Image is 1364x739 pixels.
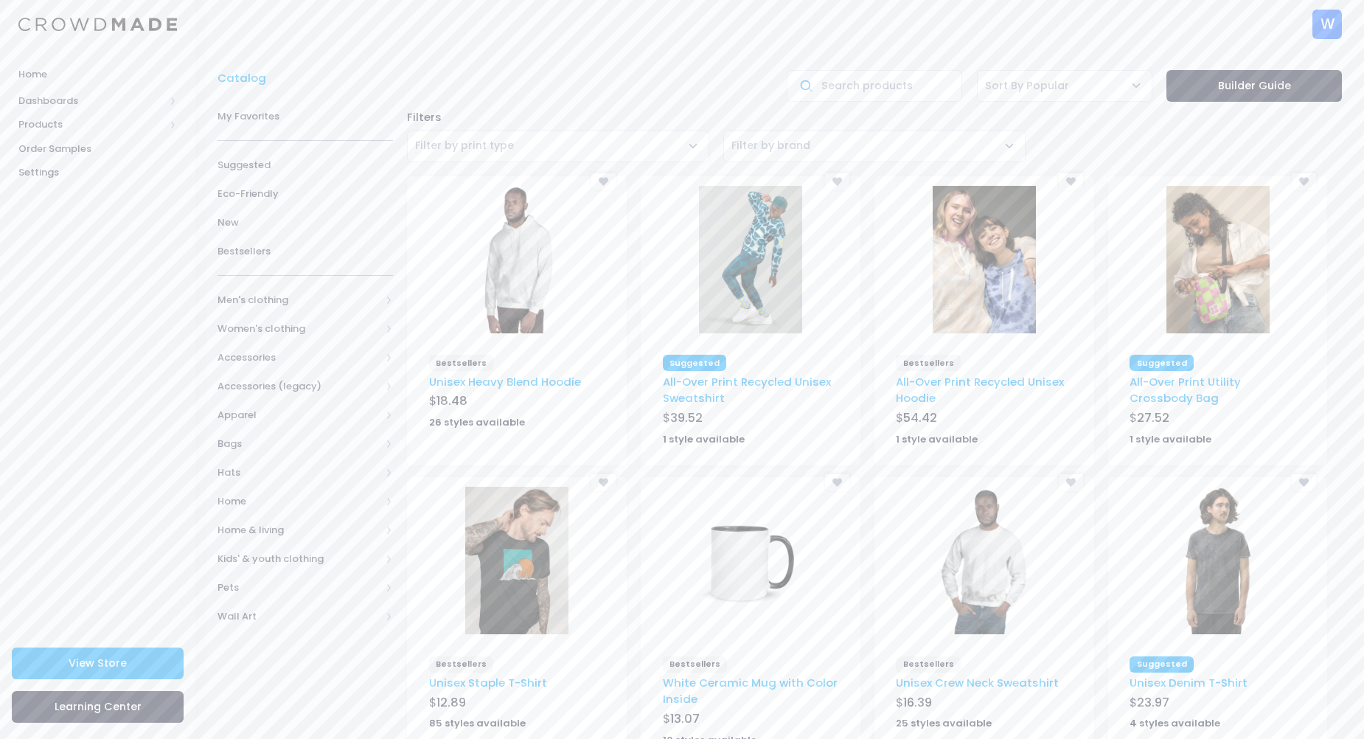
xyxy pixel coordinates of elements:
[218,322,380,336] span: Women's clothing
[218,158,393,173] span: Suggested
[1166,70,1342,102] a: Builder Guide
[429,415,525,429] strong: 26 styles available
[218,408,380,423] span: Apparel
[896,656,961,673] span: Bestsellers
[218,179,393,208] a: Eco-Friendly
[903,409,937,426] span: 54.42
[1130,675,1248,690] a: Unisex Denim T-Shirt
[400,109,1349,125] div: Filters
[218,437,380,451] span: Bags
[663,710,839,731] div: $
[1130,355,1194,371] span: Suggested
[18,165,177,180] span: Settings
[18,142,177,156] span: Order Samples
[12,648,184,679] a: View Store
[436,694,466,711] span: 12.89
[731,138,810,153] span: Filter by brand
[429,374,581,389] a: Unisex Heavy Blend Hoodie
[663,656,728,673] span: Bestsellers
[218,244,393,259] span: Bestsellers
[723,131,1026,162] span: Filter by brand
[896,716,992,730] strong: 25 styles available
[218,293,380,308] span: Men's clothing
[18,94,164,108] span: Dashboards
[12,691,184,723] a: Learning Center
[1130,716,1220,730] strong: 4 styles available
[663,374,831,406] a: All-Over Print Recycled Unisex Sweatshirt
[18,117,164,132] span: Products
[218,237,393,266] a: Bestsellers
[218,465,380,480] span: Hats
[1312,10,1342,39] div: W
[18,18,177,32] img: Logo
[407,131,709,162] span: Filter by print type
[903,694,932,711] span: 16.39
[1130,656,1194,673] span: Suggested
[218,187,393,201] span: Eco-Friendly
[69,656,127,670] span: View Store
[896,355,961,371] span: Bestsellers
[1137,694,1169,711] span: 23.97
[896,694,1072,715] div: $
[1130,694,1306,715] div: $
[896,675,1059,690] a: Unisex Crew Neck Sweatshirt
[977,70,1152,102] span: Sort By Popular
[896,374,1064,406] a: All-Over Print Recycled Unisex Hoodie
[663,675,838,707] a: White Ceramic Mug with Color Inside
[985,78,1069,94] span: Sort By Popular
[218,150,393,179] a: Suggested
[436,392,467,409] span: 18.48
[1137,409,1169,426] span: 27.52
[429,675,547,690] a: Unisex Staple T-Shirt
[429,694,605,715] div: $
[1130,409,1306,430] div: $
[896,409,1072,430] div: $
[218,70,274,86] a: Catalog
[415,138,514,153] span: Filter by print type
[55,699,142,714] span: Learning Center
[218,109,393,124] span: My Favorites
[218,350,380,365] span: Accessories
[429,656,494,673] span: Bestsellers
[670,409,703,426] span: 39.52
[218,523,380,538] span: Home & living
[218,102,393,131] a: My Favorites
[429,392,605,413] div: $
[787,70,962,102] input: Search products
[663,409,839,430] div: $
[663,355,727,371] span: Suggested
[896,432,978,446] strong: 1 style available
[429,716,526,730] strong: 85 styles available
[1130,374,1241,406] a: All-Over Print Utility Crossbody Bag
[218,208,393,237] a: New
[18,67,177,82] span: Home
[429,355,494,371] span: Bestsellers
[663,432,745,446] strong: 1 style available
[218,379,380,394] span: Accessories (legacy)
[218,552,380,566] span: Kids' & youth clothing
[218,580,380,595] span: Pets
[218,494,380,509] span: Home
[1130,432,1211,446] strong: 1 style available
[218,609,380,624] span: Wall Art
[670,710,700,727] span: 13.07
[218,215,393,230] span: New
